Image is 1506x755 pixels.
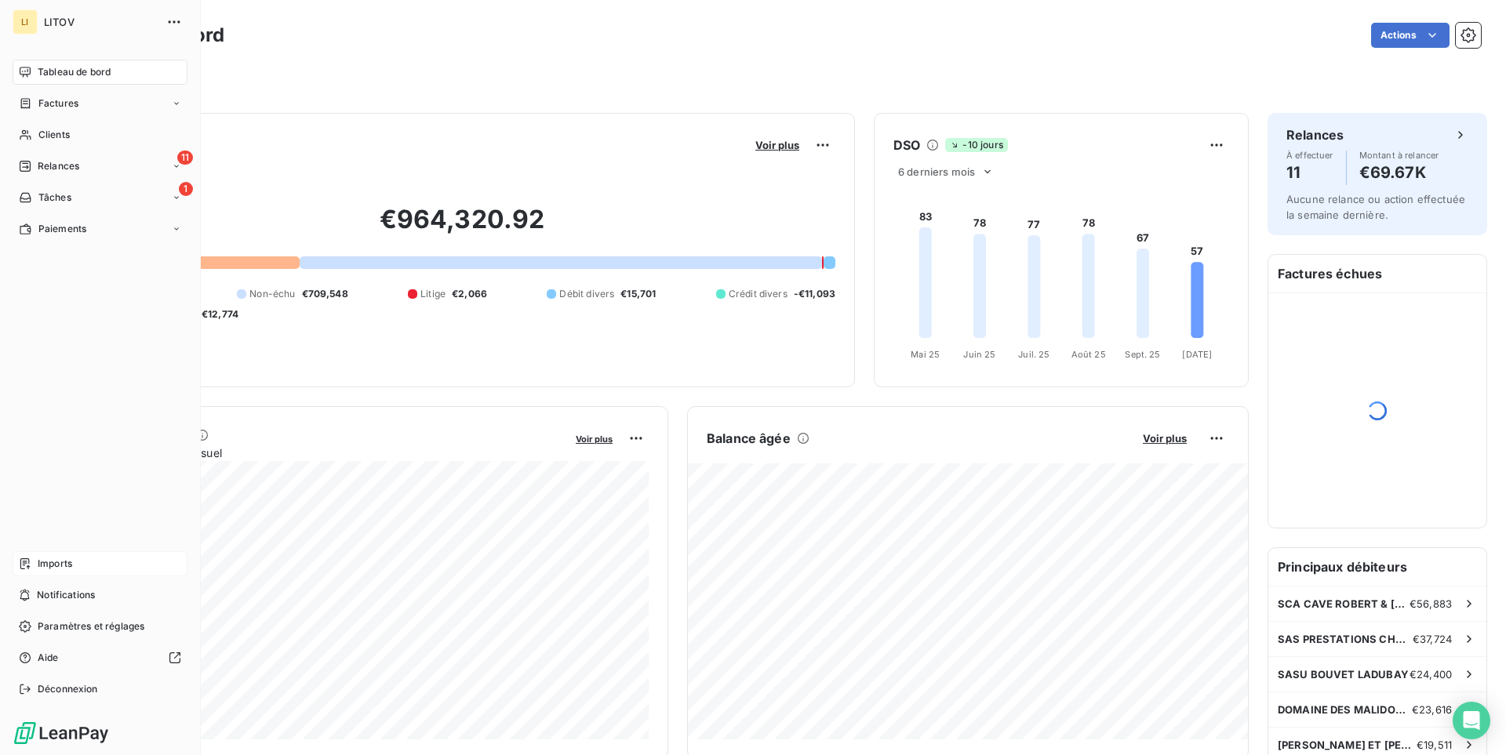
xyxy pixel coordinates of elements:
[38,65,111,79] span: Tableau de bord
[1278,633,1413,645] span: SAS PRESTATIONS CHARLOT
[37,588,95,602] span: Notifications
[1268,255,1486,292] h6: Factures échues
[1413,633,1452,645] span: €37,724
[571,431,617,445] button: Voir plus
[38,128,70,142] span: Clients
[755,139,799,151] span: Voir plus
[1125,349,1160,360] tspan: Sept. 25
[729,287,788,301] span: Crédit divers
[1359,151,1439,160] span: Montant à relancer
[1278,703,1412,716] span: DOMAINE DES MALIDORES
[911,349,940,360] tspan: Mai 25
[1278,668,1409,681] span: SASU BOUVET LADUBAY
[1278,739,1417,751] span: [PERSON_NAME] ET [PERSON_NAME]
[1182,349,1212,360] tspan: [DATE]
[38,619,144,633] span: Paramètres et réglages
[38,222,86,236] span: Paiements
[963,349,995,360] tspan: Juin 25
[38,682,98,696] span: Déconnexion
[898,165,975,178] span: 6 derniers mois
[1359,160,1439,185] h4: €69.67K
[452,287,487,301] span: €2,066
[1453,702,1490,739] div: Open Intercom Messenger
[1268,548,1486,586] h6: Principaux débiteurs
[38,191,71,205] span: Tâches
[945,138,1007,152] span: -10 jours
[1286,193,1465,221] span: Aucune relance ou action effectuée la semaine dernière.
[44,16,157,28] span: LITOV
[13,645,187,670] a: Aide
[420,287,446,301] span: Litige
[1410,597,1452,610] span: €56,883
[794,287,835,301] span: -€11,093
[38,96,78,111] span: Factures
[1138,431,1191,445] button: Voir plus
[707,429,791,448] h6: Balance âgée
[1286,160,1333,185] h4: 11
[89,204,835,251] h2: €964,320.92
[179,182,193,196] span: 1
[1143,432,1187,445] span: Voir plus
[1371,23,1450,48] button: Actions
[1417,739,1452,751] span: €19,511
[249,287,295,301] span: Non-échu
[620,287,656,301] span: €15,701
[1410,668,1452,681] span: €24,400
[1286,125,1344,144] h6: Relances
[1412,703,1452,716] span: €23,616
[576,434,613,445] span: Voir plus
[1018,349,1049,360] tspan: Juil. 25
[38,557,72,571] span: Imports
[38,159,79,173] span: Relances
[1071,349,1106,360] tspan: Août 25
[1278,597,1410,610] span: SCA CAVE ROBERT & [PERSON_NAME]
[751,138,804,152] button: Voir plus
[13,721,110,746] img: Logo LeanPay
[559,287,614,301] span: Débit divers
[13,9,38,34] div: LI
[197,307,238,321] span: -€12,774
[89,445,565,461] span: Chiffre d'affaires mensuel
[1286,151,1333,160] span: À effectuer
[38,651,59,665] span: Aide
[893,136,920,154] h6: DSO
[302,287,348,301] span: €709,548
[177,151,193,165] span: 11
